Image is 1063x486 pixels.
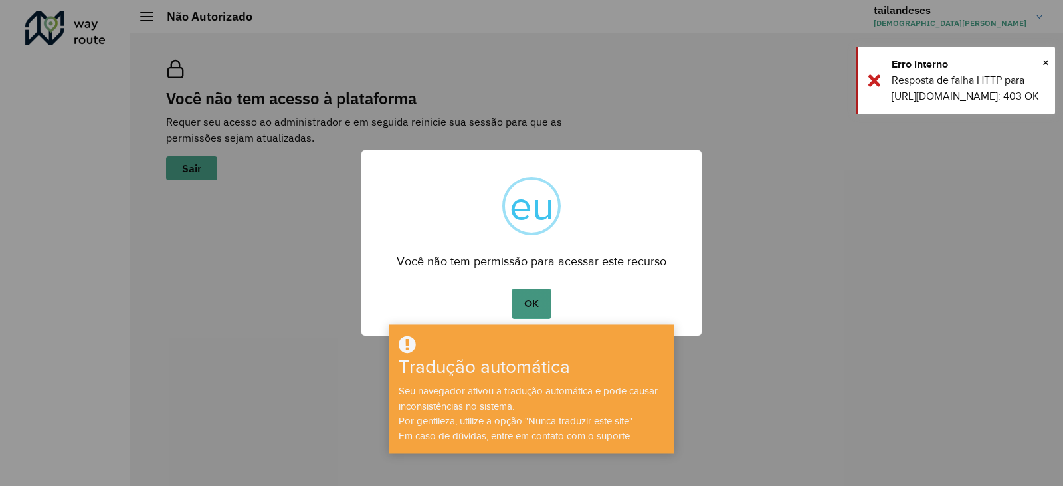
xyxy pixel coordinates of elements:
font: × [1042,55,1049,70]
font: eu [510,184,554,227]
button: Fechar [1042,53,1049,72]
font: Seu navegador ativou a tradução automática e pode causar inconsistências no sistema. [399,386,658,412]
font: Você não tem permissão para acessar este recurso [397,255,666,268]
font: Erro interno [892,59,948,70]
font: Em caso de dúvidas, entre em contato com o suporte. [399,431,632,441]
font: Tradução automática [399,357,570,378]
font: Por gentileza, utilize a opção "Nunca traduzir este site". [399,416,634,426]
font: Resposta de falha HTTP para [URL][DOMAIN_NAME]: 403 OK [892,74,1039,102]
font: OK [524,298,539,309]
button: OK [512,289,551,319]
div: Erro interno [892,57,1045,72]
